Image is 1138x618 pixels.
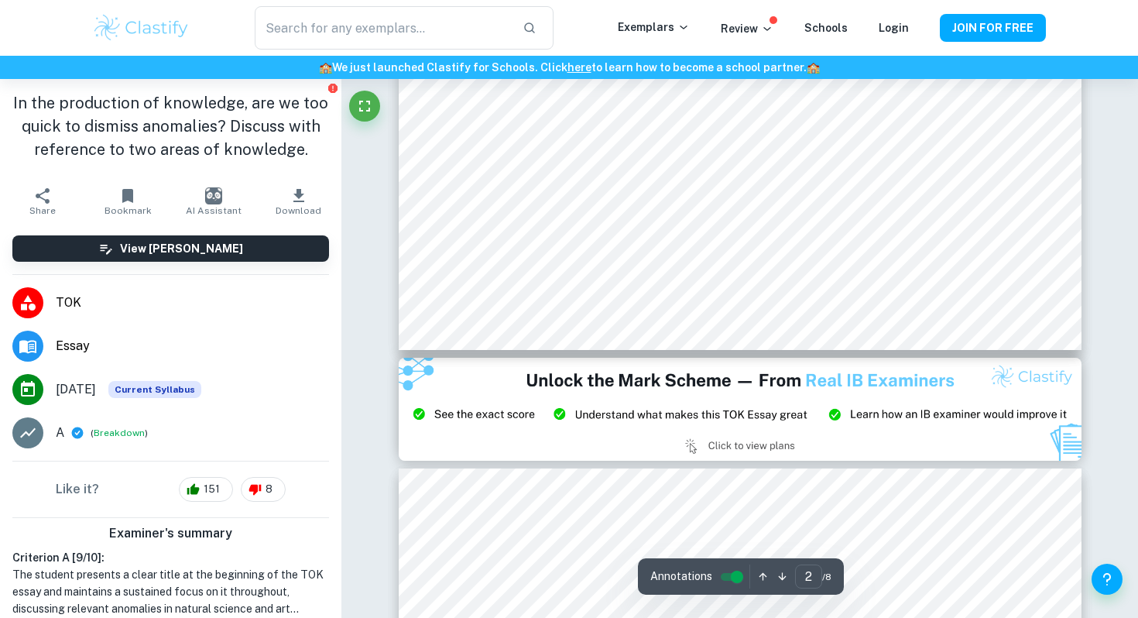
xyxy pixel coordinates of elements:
button: Help and Feedback [1092,564,1123,595]
span: 🏫 [319,61,332,74]
h1: The student presents a clear title at the beginning of the TOK essay and maintains a sustained fo... [12,566,329,617]
h6: Criterion A [ 9 / 10 ]: [12,549,329,566]
button: JOIN FOR FREE [940,14,1046,42]
span: 151 [195,482,228,497]
h6: Examiner's summary [6,524,335,543]
p: A [56,424,64,442]
button: Bookmark [85,180,170,223]
img: Clastify logo [92,12,190,43]
span: AI Assistant [186,205,242,216]
p: Exemplars [618,19,690,36]
button: Breakdown [94,426,145,440]
span: Download [276,205,321,216]
span: Essay [56,337,329,355]
a: Schools [804,22,848,34]
input: Search for any exemplars... [255,6,510,50]
button: View [PERSON_NAME] [12,235,329,262]
span: 🏫 [807,61,820,74]
span: / 8 [822,570,831,584]
span: Share [29,205,56,216]
span: [DATE] [56,380,96,399]
a: here [567,61,591,74]
h6: View [PERSON_NAME] [120,240,243,257]
div: 8 [241,477,286,502]
h6: Like it? [56,480,99,499]
button: Fullscreen [349,91,380,122]
h6: We just launched Clastify for Schools. Click to learn how to become a school partner. [3,59,1135,76]
span: TOK [56,294,329,312]
img: Ad [399,358,1081,460]
span: Current Syllabus [108,381,201,398]
span: ( ) [91,426,148,441]
span: 8 [257,482,281,497]
button: Report issue [327,82,338,94]
p: Review [721,20,773,37]
h1: In the production of knowledge, are we too quick to dismiss anomalies? Discuss with reference to ... [12,91,329,161]
a: Login [879,22,909,34]
button: Download [256,180,341,223]
img: AI Assistant [205,187,222,204]
div: This exemplar is based on the current syllabus. Feel free to refer to it for inspiration/ideas wh... [108,381,201,398]
span: Annotations [650,568,712,585]
button: AI Assistant [171,180,256,223]
span: Bookmark [105,205,152,216]
div: 151 [179,477,233,502]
